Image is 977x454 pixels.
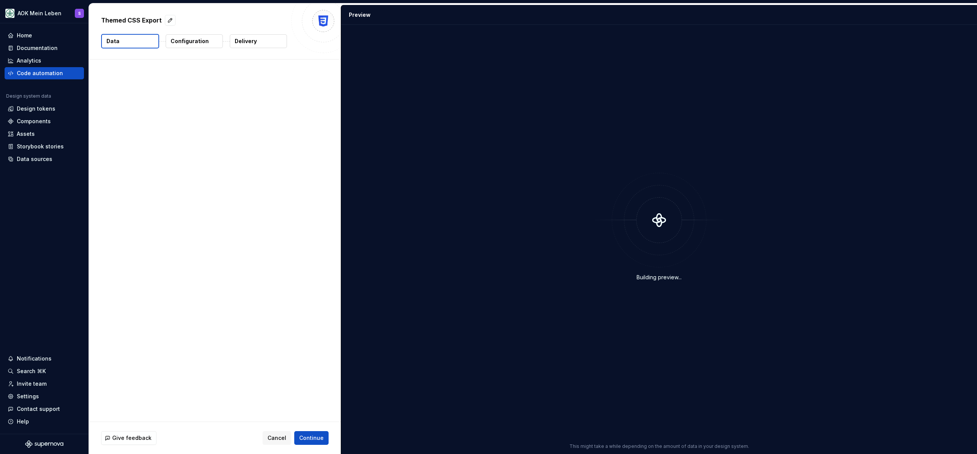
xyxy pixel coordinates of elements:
p: Themed CSS Export [101,16,162,25]
div: Invite team [17,380,47,388]
a: Design tokens [5,103,84,115]
button: Cancel [263,431,291,445]
button: Continue [294,431,329,445]
a: Components [5,115,84,127]
button: Search ⌘K [5,365,84,377]
p: Data [106,37,119,45]
a: Home [5,29,84,42]
div: Data sources [17,155,52,163]
div: Notifications [17,355,52,362]
div: Design tokens [17,105,55,113]
div: Assets [17,130,35,138]
a: Invite team [5,378,84,390]
button: Contact support [5,403,84,415]
button: AOK Mein LebenS [2,5,87,21]
div: Settings [17,393,39,400]
div: S [78,10,81,16]
span: Continue [299,434,324,442]
span: Give feedback [112,434,152,442]
img: df5db9ef-aba0-4771-bf51-9763b7497661.png [5,9,15,18]
div: Code automation [17,69,63,77]
div: Documentation [17,44,58,52]
p: Delivery [235,37,257,45]
button: Delivery [230,34,287,48]
div: Contact support [17,405,60,413]
p: This might take a while depending on the amount of data in your design system. [569,443,749,449]
button: Help [5,415,84,428]
div: Home [17,32,32,39]
svg: Supernova Logo [25,440,63,448]
a: Data sources [5,153,84,165]
p: Configuration [171,37,209,45]
div: Building preview... [637,274,682,281]
a: Assets [5,128,84,140]
button: Configuration [166,34,223,48]
div: Preview [349,11,371,19]
span: Cancel [268,434,286,442]
div: Search ⌘K [17,367,46,375]
div: Components [17,118,51,125]
button: Data [101,34,159,48]
div: Help [17,418,29,425]
a: Code automation [5,67,84,79]
button: Give feedback [101,431,156,445]
a: Settings [5,390,84,402]
a: Documentation [5,42,84,54]
div: Analytics [17,57,41,64]
a: Analytics [5,55,84,67]
button: Notifications [5,353,84,365]
a: Storybook stories [5,140,84,153]
div: AOK Mein Leben [18,10,61,17]
div: Design system data [6,93,51,99]
div: Storybook stories [17,143,64,150]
